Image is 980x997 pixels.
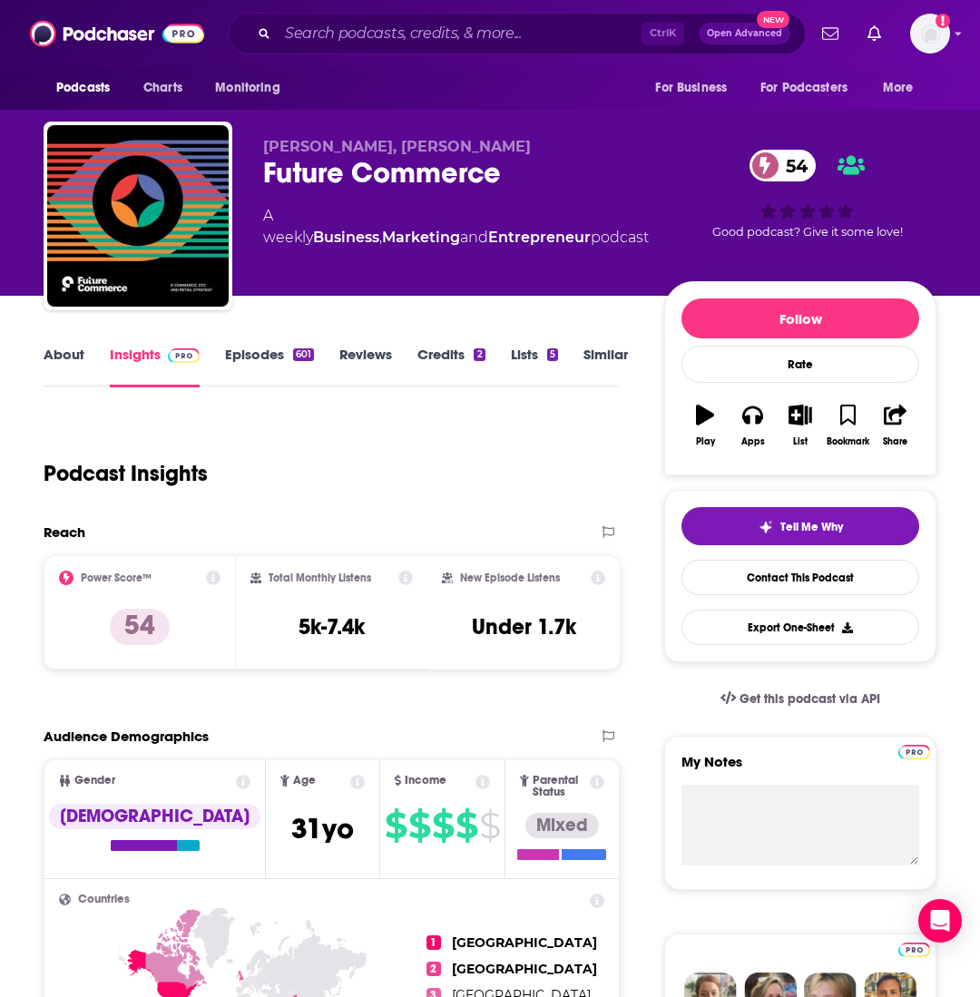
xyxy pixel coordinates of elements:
div: A weekly podcast [263,205,649,249]
span: 2 [426,962,441,976]
span: 54 [768,150,817,181]
input: Search podcasts, credits, & more... [278,19,642,48]
button: Apps [729,393,776,458]
a: Show notifications dropdown [860,18,888,49]
a: Episodes601 [225,346,314,387]
a: 54 [750,150,817,181]
div: List [793,436,808,447]
span: Logged in as Marketing09 [910,14,950,54]
img: tell me why sparkle [759,520,773,534]
a: Business [313,229,379,246]
span: $ [456,811,477,840]
img: Future Commerce [47,125,229,307]
h2: Power Score™ [81,572,152,584]
button: Show profile menu [910,14,950,54]
label: My Notes [681,753,919,785]
span: 31 yo [291,811,354,846]
h2: Total Monthly Listens [269,572,371,584]
h2: Reach [44,523,85,541]
div: 2 [474,348,485,361]
div: Play [696,436,715,447]
h2: New Episode Listens [460,572,560,584]
span: Open Advanced [707,29,782,38]
p: 54 [110,609,170,645]
a: Entrepreneur [488,229,591,246]
span: Podcasts [56,75,110,101]
a: Pro website [898,940,930,957]
h1: Podcast Insights [44,460,208,487]
span: Monitoring [215,75,279,101]
button: Play [681,393,729,458]
a: Reviews [339,346,392,387]
div: 54Good podcast? Give it some love! [678,138,936,250]
svg: Add a profile image [936,14,950,28]
div: 601 [293,348,314,361]
button: Export One-Sheet [681,610,919,645]
span: More [883,75,914,101]
span: Tell Me Why [780,520,843,534]
button: open menu [44,71,133,105]
a: Get this podcast via API [706,677,895,721]
span: New [757,11,789,28]
span: [PERSON_NAME], [PERSON_NAME] [263,138,531,155]
a: Contact This Podcast [681,560,919,595]
span: , [379,229,382,246]
img: Podchaser Pro [898,745,930,759]
button: Bookmark [824,393,871,458]
span: Good podcast? Give it some love! [712,225,903,239]
img: Podchaser Pro [168,348,200,363]
span: and [460,229,488,246]
button: tell me why sparkleTell Me Why [681,507,919,545]
div: Share [883,436,907,447]
span: For Podcasters [760,75,848,101]
span: Countries [78,894,130,905]
span: $ [432,811,454,840]
span: 1 [426,935,441,950]
h2: Audience Demographics [44,728,209,745]
button: open menu [749,71,874,105]
a: Lists5 [511,346,558,387]
button: open menu [870,71,936,105]
button: Open AdvancedNew [699,23,790,44]
h3: Under 1.7k [472,613,576,640]
button: List [777,393,824,458]
div: Apps [741,436,765,447]
div: Bookmark [827,436,869,447]
span: Parental Status [533,775,587,798]
span: Gender [74,775,115,787]
a: Credits2 [417,346,485,387]
span: $ [479,811,500,840]
a: Similar [583,346,628,387]
a: Show notifications dropdown [815,18,846,49]
div: Mixed [525,813,599,838]
button: Share [872,393,919,458]
img: Podchaser Pro [898,943,930,957]
a: Charts [132,71,193,105]
a: InsightsPodchaser Pro [110,346,200,387]
button: open menu [202,71,303,105]
span: [GEOGRAPHIC_DATA] [452,961,597,977]
span: $ [408,811,430,840]
a: Pro website [898,742,930,759]
a: Marketing [382,229,460,246]
span: Charts [143,75,182,101]
div: [DEMOGRAPHIC_DATA] [49,804,260,829]
img: Podchaser - Follow, Share and Rate Podcasts [30,16,204,51]
span: Ctrl K [642,22,684,45]
a: About [44,346,84,387]
h3: 5k-7.4k [299,613,365,640]
button: open menu [642,71,750,105]
span: Income [405,775,446,787]
div: Rate [681,346,919,383]
div: Open Intercom Messenger [918,899,962,943]
span: For Business [655,75,727,101]
span: Age [293,775,316,787]
button: Follow [681,298,919,338]
span: $ [385,811,407,840]
div: Search podcasts, credits, & more... [228,13,806,54]
span: Get this podcast via API [740,691,880,707]
div: 5 [547,348,558,361]
span: [GEOGRAPHIC_DATA] [452,934,597,951]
